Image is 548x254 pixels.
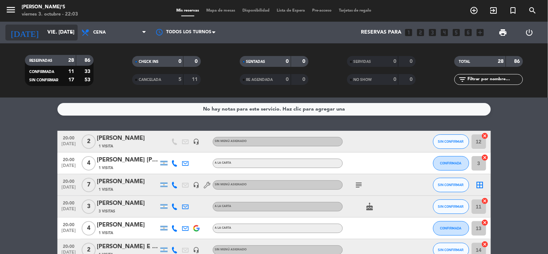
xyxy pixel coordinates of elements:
[215,140,247,143] span: Sin menú asignado
[60,185,78,193] span: [DATE]
[246,60,266,64] span: SENTADAS
[193,247,200,253] i: headset_mic
[440,226,462,230] span: CONFIRMADA
[476,28,485,37] i: add_box
[302,77,307,82] strong: 0
[470,6,479,15] i: add_circle_outline
[308,9,335,13] span: Pre-acceso
[192,77,199,82] strong: 11
[393,77,396,82] strong: 0
[99,165,113,171] span: 1 Visita
[60,207,78,215] span: [DATE]
[482,241,489,248] i: cancel
[22,4,78,11] div: [PERSON_NAME]'s
[482,154,489,161] i: cancel
[516,22,543,43] div: LOG OUT
[60,177,78,185] span: 20:00
[139,78,161,82] span: CANCELADA
[97,177,159,186] div: [PERSON_NAME]
[68,77,74,82] strong: 17
[215,205,232,208] span: A LA CARTA
[97,220,159,230] div: [PERSON_NAME]
[82,199,96,214] span: 3
[22,11,78,18] div: viernes 3. octubre - 22:03
[5,4,16,18] button: menu
[93,30,106,35] span: Cena
[173,9,203,13] span: Mis reservas
[60,242,78,250] span: 20:00
[68,69,74,74] strong: 11
[29,59,52,63] span: RESERVADAS
[215,162,232,164] span: A LA CARTA
[528,6,537,15] i: search
[366,202,374,211] i: cake
[393,59,396,64] strong: 0
[440,28,449,37] i: looks_4
[82,134,96,149] span: 2
[97,134,159,143] div: [PERSON_NAME]
[99,187,113,193] span: 1 Visita
[178,77,181,82] strong: 5
[438,248,464,252] span: SIN CONFIRMAR
[514,59,522,64] strong: 86
[215,248,247,251] span: Sin menú asignado
[286,59,289,64] strong: 0
[482,132,489,139] i: cancel
[438,139,464,143] span: SIN CONFIRMAR
[97,242,159,251] div: [PERSON_NAME] E [PERSON_NAME]
[193,138,200,145] i: headset_mic
[195,59,199,64] strong: 0
[428,28,437,37] i: looks_3
[203,9,239,13] span: Mapa de mesas
[5,4,16,15] i: menu
[404,28,414,37] i: looks_one
[476,181,484,189] i: border_all
[99,230,113,236] span: 1 Visita
[433,156,469,171] button: CONFIRMADA
[67,28,76,37] i: arrow_drop_down
[215,227,232,229] span: A LA CARTA
[215,183,247,186] span: Sin menú asignado
[60,198,78,207] span: 20:00
[482,219,489,226] i: cancel
[525,28,534,37] i: power_settings_new
[99,208,116,214] span: 3 Visitas
[410,77,414,82] strong: 0
[361,30,402,35] span: Reservas para
[464,28,473,37] i: looks_6
[85,69,92,74] strong: 33
[433,221,469,236] button: CONFIRMADA
[335,9,375,13] span: Tarjetas de regalo
[433,134,469,149] button: SIN CONFIRMAR
[82,178,96,192] span: 7
[509,6,518,15] i: turned_in_not
[498,59,504,64] strong: 28
[193,182,200,188] i: headset_mic
[438,183,464,187] span: SIN CONFIRMAR
[139,60,159,64] span: CHECK INS
[60,163,78,172] span: [DATE]
[5,25,44,40] i: [DATE]
[60,220,78,228] span: 20:00
[354,60,371,64] span: SERVIDAS
[440,161,462,165] span: CONFIRMADA
[458,75,467,84] i: filter_list
[99,143,113,149] span: 1 Visita
[97,155,159,165] div: [PERSON_NAME] [PERSON_NAME]
[302,59,307,64] strong: 0
[433,199,469,214] button: SIN CONFIRMAR
[438,205,464,208] span: SIN CONFIRMAR
[60,142,78,150] span: [DATE]
[499,28,508,37] span: print
[467,76,523,83] input: Filtrar por nombre...
[85,77,92,82] strong: 53
[433,178,469,192] button: SIN CONFIRMAR
[286,77,289,82] strong: 0
[29,70,54,74] span: CONFIRMADA
[82,156,96,171] span: 4
[85,58,92,63] strong: 86
[239,9,273,13] span: Disponibilidad
[416,28,426,37] i: looks_two
[482,197,489,205] i: cancel
[60,155,78,163] span: 20:00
